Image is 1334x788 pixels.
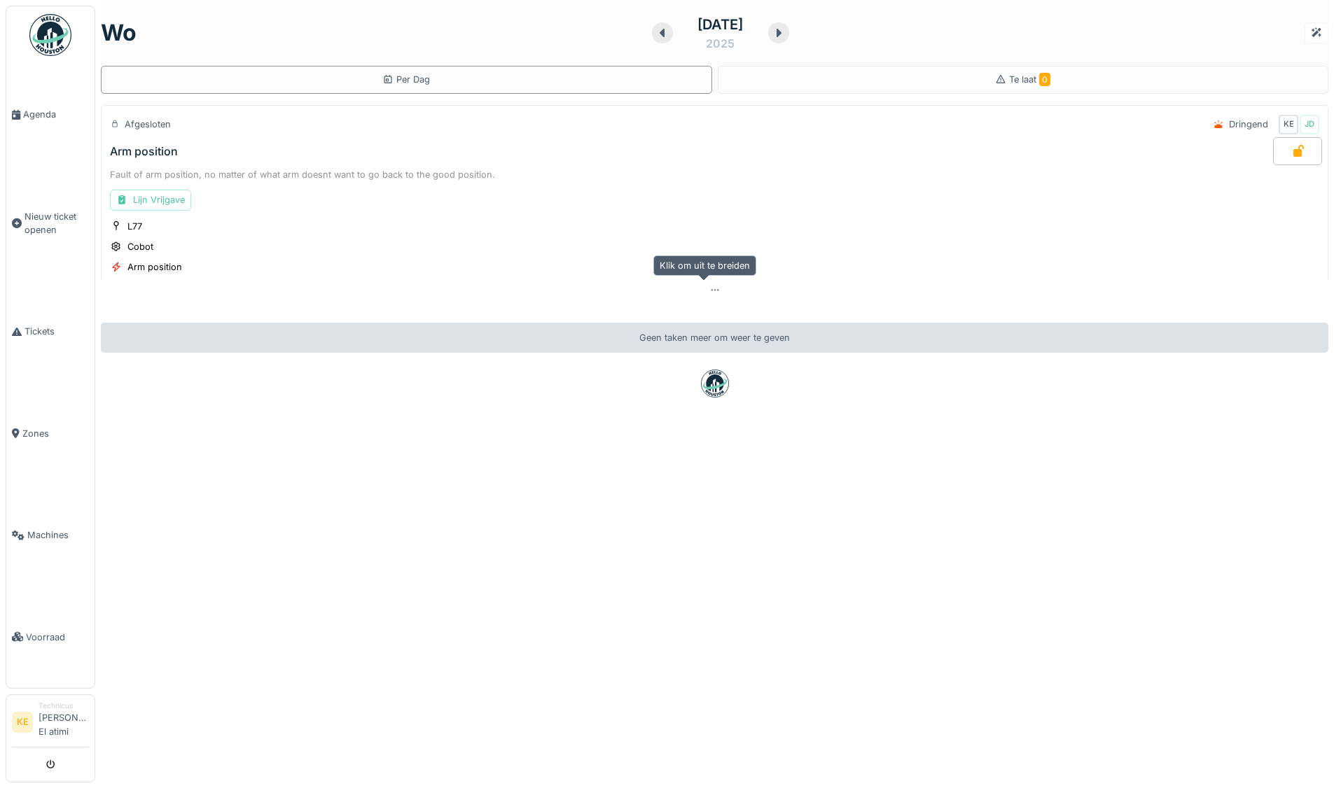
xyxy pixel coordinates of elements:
[125,118,171,131] div: Afgesloten
[23,108,89,121] span: Agenda
[127,240,153,253] div: Cobot
[22,427,89,440] span: Zones
[27,528,89,542] span: Machines
[110,145,178,158] div: Arm position
[1300,115,1319,134] div: JD
[127,220,142,233] div: L77
[110,168,1319,181] div: Fault of arm position, no matter of what arm doesnt want to go back to the good position.
[6,281,95,382] a: Tickets
[653,255,756,276] div: Klik om uit te breiden
[39,701,89,711] div: Technicus
[1229,118,1268,131] div: Dringend
[701,370,729,397] img: badge-BVDL4wpA.svg
[1279,115,1298,134] div: KE
[1009,74,1050,85] span: Te laat
[12,701,89,747] a: KE Technicus[PERSON_NAME] El atimi
[6,484,95,586] a: Machines
[6,64,95,165] a: Agenda
[25,325,89,338] span: Tickets
[127,260,182,274] div: Arm position
[110,190,191,210] div: Lijn Vrijgave
[6,165,95,281] a: Nieuw ticket openen
[382,73,430,86] div: Per Dag
[25,210,89,237] span: Nieuw ticket openen
[697,14,743,35] div: [DATE]
[29,14,71,56] img: Badge_color-CXgf-gQk.svg
[1039,73,1050,86] span: 0
[39,701,89,744] li: [PERSON_NAME] El atimi
[101,20,137,46] h1: wo
[101,323,1328,353] div: Geen taken meer om weer te geven
[26,631,89,644] span: Voorraad
[706,35,735,52] div: 2025
[12,712,33,733] li: KE
[6,586,95,688] a: Voorraad
[6,383,95,484] a: Zones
